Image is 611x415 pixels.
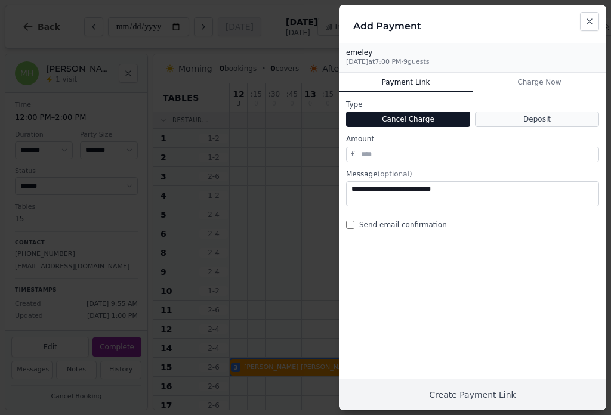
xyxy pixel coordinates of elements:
[346,169,599,179] label: Message
[346,134,599,144] label: Amount
[378,170,412,178] span: (optional)
[473,73,606,92] button: Charge Now
[339,379,606,410] button: Create Payment Link
[353,19,592,33] h2: Add Payment
[475,112,599,127] button: Deposit
[351,149,356,159] span: £
[346,48,430,57] p: emeley
[346,100,599,109] label: Type
[346,112,470,127] button: Cancel Charge
[346,221,354,229] input: Send email confirmation
[346,57,430,67] p: [DATE] at 7:00 PM · 9 guests
[339,73,473,92] button: Payment Link
[359,220,447,230] span: Send email confirmation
